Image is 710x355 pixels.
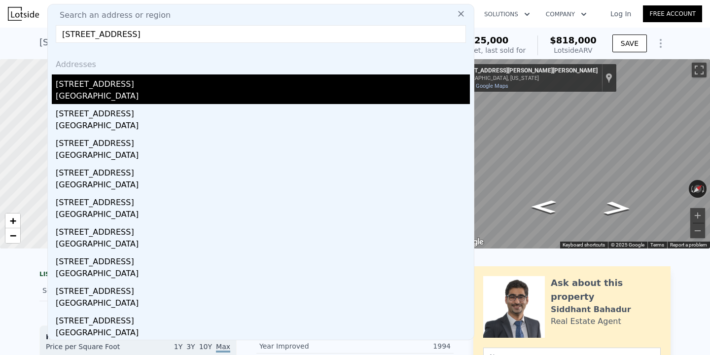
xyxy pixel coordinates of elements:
[56,163,470,179] div: [STREET_ADDRESS]
[56,104,470,120] div: [STREET_ADDRESS]
[451,59,710,248] div: Map
[551,304,631,316] div: Siddhant Bahadur
[56,238,470,252] div: [GEOGRAPHIC_DATA]
[689,180,694,198] button: Rotate counterclockwise
[521,197,567,216] path: Go Southwest, Murphy Dr NW
[56,74,470,90] div: [STREET_ADDRESS]
[56,149,470,163] div: [GEOGRAPHIC_DATA]
[599,9,643,19] a: Log In
[690,208,705,223] button: Zoom in
[56,134,470,149] div: [STREET_ADDRESS]
[56,179,470,193] div: [GEOGRAPHIC_DATA]
[56,222,470,238] div: [STREET_ADDRESS]
[56,311,470,327] div: [STREET_ADDRESS]
[612,35,647,52] button: SAVE
[56,25,466,43] input: Enter an address, city, region, neighborhood or zip code
[670,242,707,248] a: Report a problem
[643,5,702,22] a: Free Account
[56,193,470,209] div: [STREET_ADDRESS]
[550,45,597,55] div: Lotside ARV
[455,67,598,75] div: [STREET_ADDRESS][PERSON_NAME][PERSON_NAME]
[56,90,470,104] div: [GEOGRAPHIC_DATA]
[259,341,355,351] div: Year Improved
[650,242,664,248] a: Terms (opens in new tab)
[692,63,707,77] button: Toggle fullscreen view
[445,45,526,55] div: Off Market, last sold for
[5,213,20,228] a: Zoom in
[455,75,598,81] div: [GEOGRAPHIC_DATA], [US_STATE]
[462,35,509,45] span: $125,000
[10,214,16,227] span: +
[216,343,230,353] span: Max
[455,83,508,89] a: View on Google Maps
[8,7,39,21] img: Lotside
[538,5,595,23] button: Company
[39,270,237,280] div: LISTING & SALE HISTORY
[563,242,605,248] button: Keyboard shortcuts
[551,276,661,304] div: Ask about this property
[476,5,538,23] button: Solutions
[42,284,130,297] div: Sold
[592,198,643,218] path: Go Northeast, Murphy Dr NW
[551,316,621,327] div: Real Estate Agent
[10,229,16,242] span: −
[56,120,470,134] div: [GEOGRAPHIC_DATA]
[56,282,470,297] div: [STREET_ADDRESS]
[689,180,707,197] button: Reset the view
[611,242,644,248] span: © 2025 Google
[355,341,451,351] div: 1994
[5,228,20,243] a: Zoom out
[39,35,375,49] div: [STREET_ADDRESS][PERSON_NAME][PERSON_NAME] , Artondale , WA 98335
[56,209,470,222] div: [GEOGRAPHIC_DATA]
[56,252,470,268] div: [STREET_ADDRESS]
[605,72,612,83] a: Show location on map
[46,332,230,342] div: Houses Median Sale
[186,343,195,351] span: 3Y
[52,9,171,21] span: Search an address or region
[451,59,710,248] div: Street View
[174,343,182,351] span: 1Y
[702,180,707,198] button: Rotate clockwise
[56,297,470,311] div: [GEOGRAPHIC_DATA]
[52,51,470,74] div: Addresses
[199,343,212,351] span: 10Y
[56,327,470,341] div: [GEOGRAPHIC_DATA]
[550,35,597,45] span: $818,000
[690,223,705,238] button: Zoom out
[651,34,671,53] button: Show Options
[56,268,470,282] div: [GEOGRAPHIC_DATA]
